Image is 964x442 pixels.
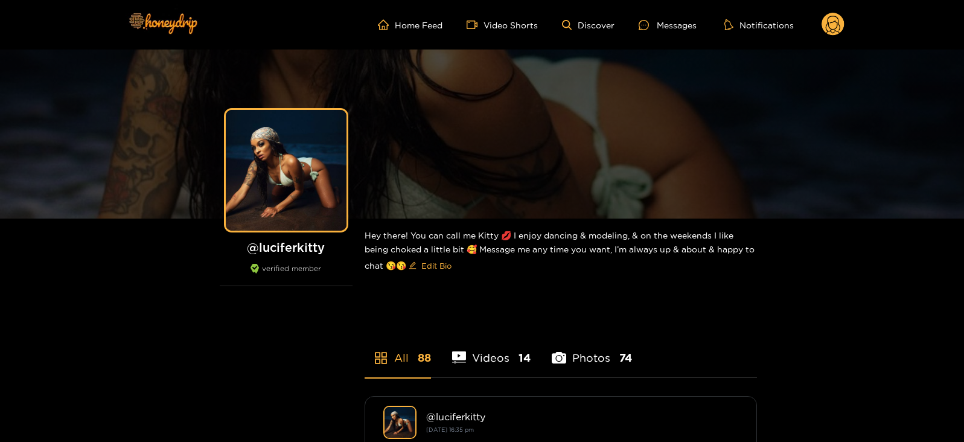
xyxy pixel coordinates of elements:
span: home [378,19,395,30]
span: 14 [519,350,531,365]
button: Notifications [721,19,797,31]
small: [DATE] 16:35 pm [426,426,474,433]
li: Photos [552,323,632,377]
span: 74 [619,350,632,365]
a: Video Shorts [467,19,538,30]
img: luciferkitty [383,406,417,439]
button: editEdit Bio [406,256,454,275]
li: Videos [452,323,531,377]
span: video-camera [467,19,484,30]
a: Discover [562,20,614,30]
a: Home Feed [378,19,442,30]
span: Edit Bio [421,260,452,272]
div: Hey there! You can call me Kitty 💋 I enjoy dancing & modeling, & on the weekends I like being cho... [365,219,757,285]
span: edit [409,261,417,271]
div: @ luciferkitty [426,411,738,422]
div: Messages [639,18,697,32]
h1: @ luciferkitty [220,240,353,255]
span: 88 [418,350,431,365]
span: appstore [374,351,388,365]
li: All [365,323,431,377]
div: verified member [220,264,353,286]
